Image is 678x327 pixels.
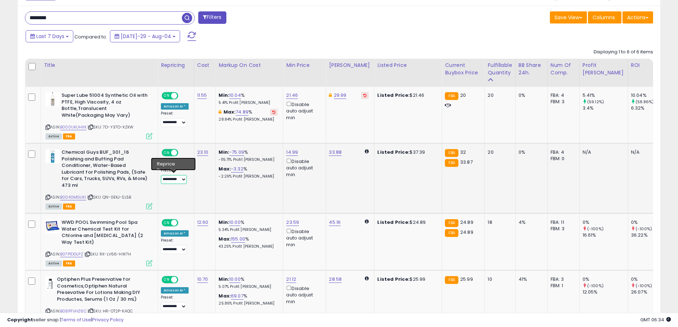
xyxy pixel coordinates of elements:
div: Min Price [286,62,323,69]
a: B000UKUHXK [60,124,86,130]
div: 4% [519,219,542,226]
span: OFF [177,93,189,99]
div: Title [44,62,155,69]
span: [DATE]-29 - Aug-04 [121,33,171,40]
span: OFF [177,150,189,156]
p: 5.41% Profit [PERSON_NAME] [219,100,278,105]
div: ASIN: [46,149,152,209]
span: Columns [593,14,615,21]
span: ON [162,277,171,283]
div: N/A [631,149,655,155]
small: FBA [445,92,458,100]
a: B0040MGUKI [60,194,86,200]
div: Amazon AI * [161,160,189,167]
p: -2.26% Profit [PERSON_NAME] [219,174,278,179]
div: % [219,236,278,249]
p: 28.84% Profit [PERSON_NAME] [219,117,278,122]
div: 5.41% [583,92,628,99]
div: 3.4% [583,105,628,111]
b: Listed Price: [377,92,410,99]
button: Last 7 Days [26,30,73,42]
div: % [219,149,278,162]
span: 24.89 [460,229,473,236]
div: 20 [488,149,510,155]
a: -75.09 [229,149,244,156]
div: FBM: 0 [551,155,574,162]
div: $24.89 [377,219,436,226]
a: 10.04 [229,92,241,99]
div: 0% [583,276,628,283]
div: Preset: [161,238,189,254]
button: Actions [622,11,653,23]
span: ON [162,150,171,156]
div: Disable auto adjust min [286,284,320,305]
b: Max: [224,109,236,115]
b: Min: [219,219,229,226]
a: 10.00 [229,276,241,283]
span: 32 [460,149,466,155]
small: FBA [445,159,458,167]
div: % [219,92,278,105]
div: % [219,166,278,179]
b: WWD POOL Swimming Pool Spa Water Chemical Test Kit for Chlorine and [MEDICAL_DATA] (2 Way Test Kit) [62,219,148,247]
div: Current Buybox Price [445,62,482,77]
b: Chemical Guys BUF_301_16 Polishing and Buffing Pad Conditioner, Water-Based Lubricant for Polishi... [62,149,148,190]
div: 16.61% [583,232,628,238]
b: Listed Price: [377,276,410,283]
div: FBA: 4 [551,149,574,155]
div: Amazon AI * [161,230,189,237]
div: Num of Comp. [551,62,577,77]
div: 6.32% [631,105,660,111]
div: Disable auto adjust min [286,227,320,248]
b: Min: [219,92,229,99]
button: Filters [198,11,226,24]
a: 28.58 [329,276,342,283]
small: (-100%) [636,226,652,232]
div: 10.04% [631,92,660,99]
a: Privacy Policy [92,316,123,323]
a: Terms of Use [61,316,91,323]
div: seller snap | | [7,317,123,323]
a: 155.00 [231,236,245,243]
p: 5.07% Profit [PERSON_NAME] [219,284,278,289]
div: ASIN: [46,92,152,138]
span: ON [162,220,171,226]
img: 41J8hgUKu6L._SL40_.jpg [46,219,60,233]
p: 43.25% Profit [PERSON_NAME] [219,244,278,249]
div: 20 [488,92,510,99]
span: OFF [177,220,189,226]
div: FBM: 1 [551,283,574,289]
div: ASIN: [46,219,152,265]
div: $37.39 [377,149,436,155]
div: FBA: 4 [551,92,574,99]
span: FBA [63,204,75,210]
div: FBM: 3 [551,99,574,105]
b: Min: [219,149,229,155]
div: 0% [519,149,542,155]
span: Last 7 Days [36,33,64,40]
span: 2025-08-12 06:34 GMT [640,316,671,323]
a: 10.70 [197,276,208,283]
div: Listed Price [377,62,439,69]
div: 10 [488,276,510,283]
b: Max: [219,292,231,299]
div: 18 [488,219,510,226]
small: (-100%) [636,283,652,289]
a: 45.16 [329,219,341,226]
a: 33.88 [329,149,342,156]
a: 23.59 [286,219,299,226]
div: FBA: 3 [551,276,574,283]
p: -115.71% Profit [PERSON_NAME] [219,157,278,162]
b: Super Lube 51004 Synthetic Oil with PTFE, High Viscosity, 4 oz Bottle,Translucent White(Packaging... [62,92,148,120]
small: (-100%) [587,283,604,289]
small: (-100%) [587,226,604,232]
div: $25.99 [377,276,436,283]
span: ON [162,93,171,99]
div: Profit [PERSON_NAME] [583,62,625,77]
div: FBM: 3 [551,226,574,232]
div: 0% [519,92,542,99]
span: All listings currently available for purchase on Amazon [46,260,62,267]
button: Columns [588,11,621,23]
a: 74.89 [236,109,248,116]
div: Preset: [161,295,189,311]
